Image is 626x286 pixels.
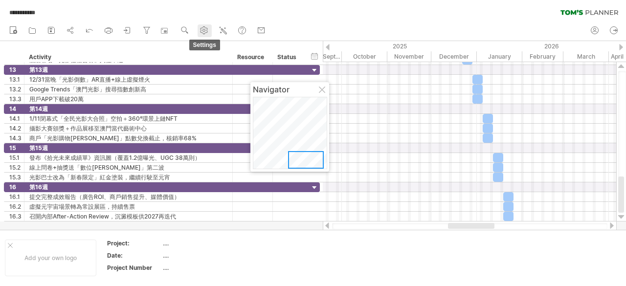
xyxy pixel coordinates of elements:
[189,40,220,50] span: settings
[9,124,24,133] div: 14.2
[9,153,24,162] div: 15.1
[522,51,563,62] div: February 2026
[9,114,24,123] div: 14.1
[198,24,212,37] a: settings
[477,51,522,62] div: January 2026
[9,104,24,113] div: 14
[29,52,227,62] div: Activity
[29,124,227,133] div: 攝影大賽頒獎＋作品展移至澳門當代藝術中心
[29,65,227,74] div: 第13週
[9,94,24,104] div: 13.3
[163,239,245,247] div: ....
[29,75,227,84] div: 12/31當晚「光影倒數」AR直播+線上虛擬煙火
[107,239,161,247] div: Project:
[29,212,227,221] div: 召開內部After-Action Review，沉澱模板供2027再迭代
[29,114,227,123] div: 1/11閉幕式「全民光影大合照」空拍＋360°環景上鏈NFT
[9,143,24,153] div: 15
[9,75,24,84] div: 13.1
[29,94,227,104] div: 用戶APP下載破20萬
[29,182,227,192] div: 第16週
[431,51,477,62] div: December 2025
[29,104,227,113] div: 第14週
[9,192,24,201] div: 16.1
[9,182,24,192] div: 16
[253,85,327,94] div: Navigator
[29,133,227,143] div: 商戶「光影購物[PERSON_NAME]」點數兌換截止，核銷率68%
[107,251,161,260] div: Date:
[277,52,299,62] div: Status
[9,85,24,94] div: 13.2
[29,173,227,182] div: 光影巴士改為「新春限定」紅金塗裝，繼續行駛至元宵
[29,85,227,94] div: Google Trends「澳門光影」搜尋指數創新高
[29,163,227,172] div: 線上問卷+抽獎送「數位[PERSON_NAME]」第二波
[563,51,609,62] div: March 2026
[5,240,96,276] div: Add your own logo
[9,163,24,172] div: 15.2
[107,264,161,272] div: Project Number
[9,202,24,211] div: 16.2
[163,264,245,272] div: ....
[9,65,24,74] div: 13
[163,251,245,260] div: ....
[342,51,387,62] div: October 2025
[9,133,24,143] div: 14.3
[29,143,227,153] div: 第15週
[237,52,267,62] div: Resource
[9,173,24,182] div: 15.3
[29,202,227,211] div: 虛擬元宇宙場景轉為常設展區，持續售票
[29,192,227,201] div: 提交完整成效報告（廣告ROI、商戶銷售提升、媒體價值）
[29,153,227,162] div: 發布《拾光未來成績單》資訊圖（覆蓋1.2億曝光、UGC 38萬則）
[9,212,24,221] div: 16.3
[387,51,431,62] div: November 2025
